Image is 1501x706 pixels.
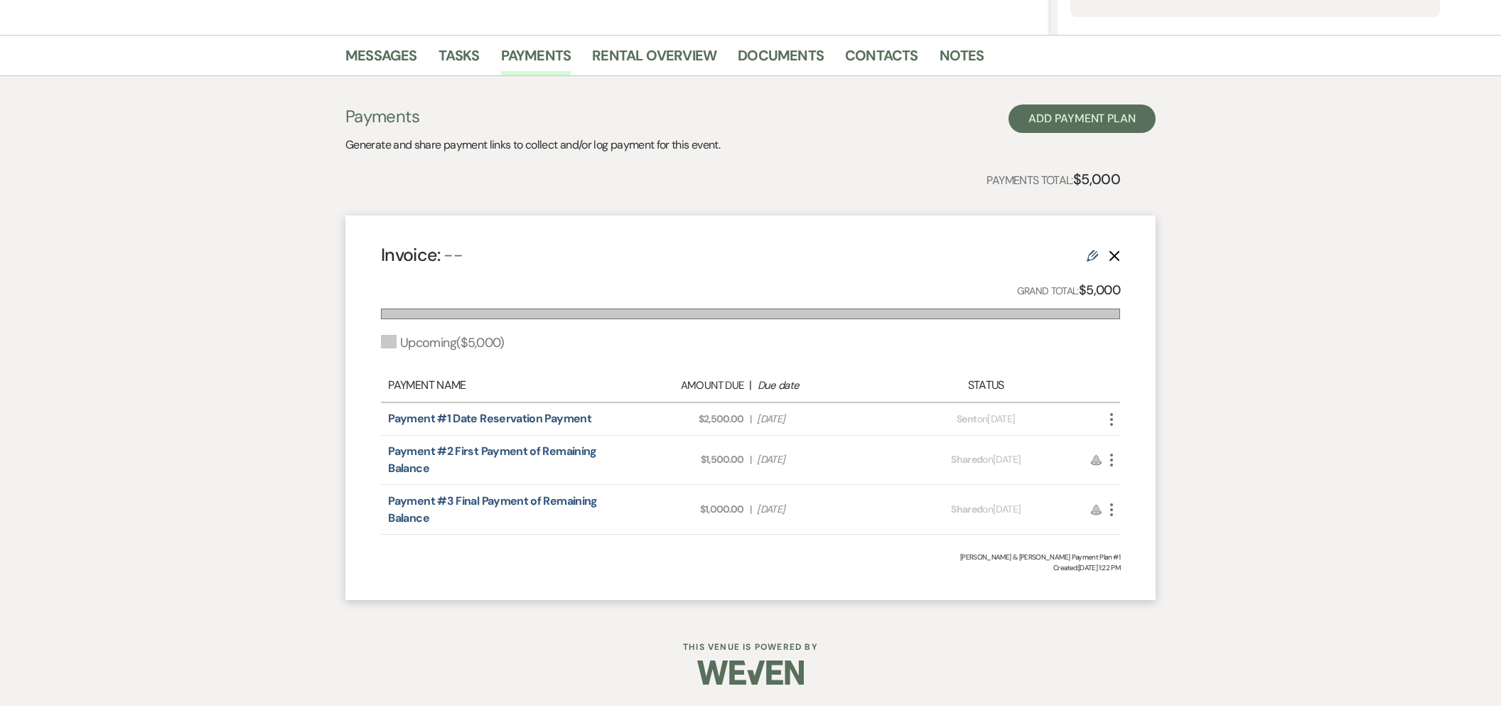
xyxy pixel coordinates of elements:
strong: $5,000 [1073,170,1120,188]
div: Status [895,377,1077,394]
a: Payment #2 First Payment of Remaining Balance [388,444,596,476]
div: | [606,377,895,394]
a: Tasks [439,44,480,75]
span: [DATE] [757,412,888,427]
div: on [DATE] [895,452,1077,467]
button: Add Payment Plan [1008,105,1156,133]
div: Payment Name [388,377,606,394]
h4: Invoice: [381,242,463,267]
a: Rental Overview [592,44,716,75]
a: Contacts [845,44,918,75]
strong: $5,000 [1079,282,1120,299]
span: Shared [951,453,982,466]
p: Grand Total: [1017,280,1121,301]
span: -- [443,243,463,267]
div: Amount Due [613,378,743,394]
span: Created: [DATE] 1:22 PM [381,562,1120,573]
p: Generate and share payment links to collect and/or log payment for this event. [345,136,720,154]
div: [PERSON_NAME] & [PERSON_NAME] Payment Plan #1 [381,552,1120,562]
span: $1,000.00 [613,502,744,517]
a: Payments [501,44,571,75]
img: Weven Logo [697,648,804,697]
span: $1,500.00 [613,452,744,467]
a: Payment #3 Final Payment of Remaining Balance [388,493,597,525]
span: [DATE] [757,502,888,517]
p: Payments Total: [986,168,1120,191]
a: Messages [345,44,417,75]
span: | [750,412,751,427]
div: on [DATE] [895,502,1077,517]
span: Sent [957,412,977,425]
div: on [DATE] [895,412,1077,427]
a: Documents [738,44,824,75]
span: Shared [951,503,982,515]
div: Upcoming ( $5,000 ) [381,333,505,353]
span: [DATE] [757,452,888,467]
div: Due date [758,378,888,394]
span: $2,500.00 [613,412,744,427]
span: | [750,502,751,517]
a: Notes [940,44,984,75]
span: | [750,452,751,467]
a: Payment #1 Date Reservation Payment [388,411,591,426]
h3: Payments [345,105,720,129]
